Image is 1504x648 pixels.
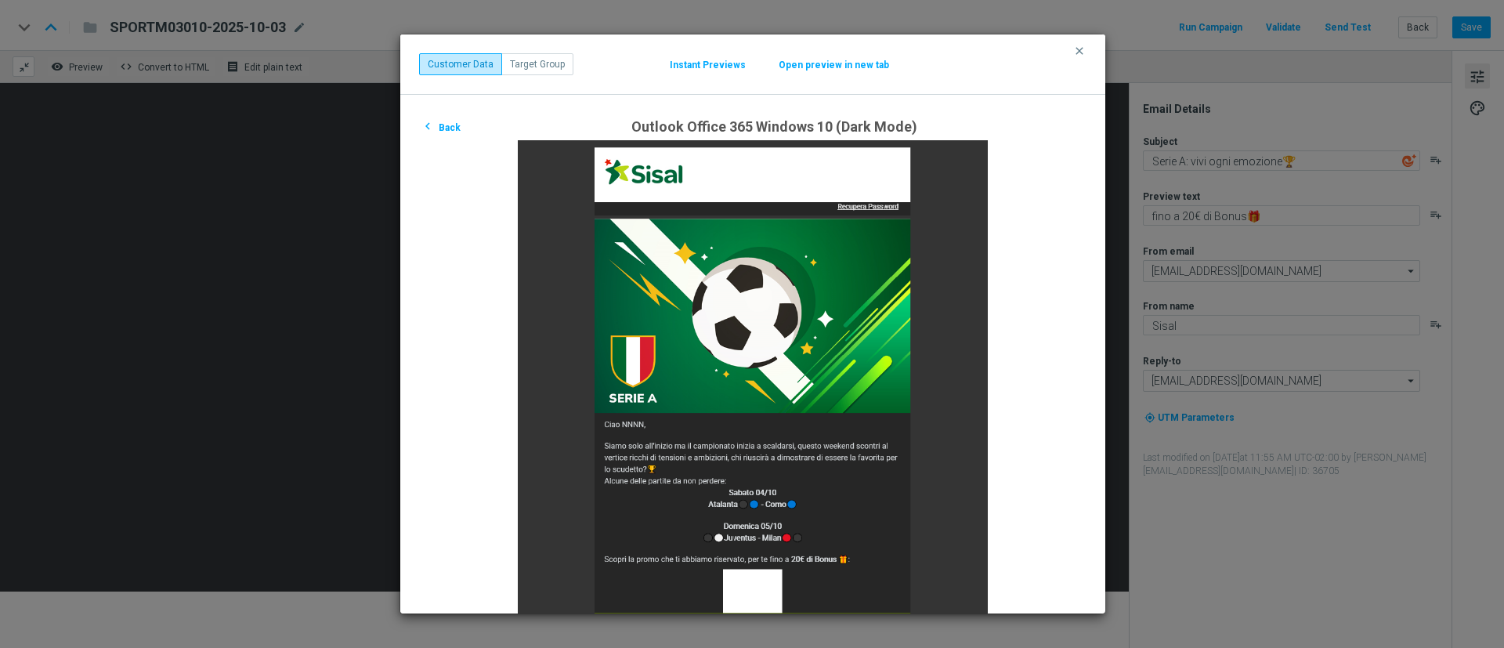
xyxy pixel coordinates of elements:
[419,118,1086,136] h2: Outlook Office 365 Windows 10 (Dark Mode)
[419,53,502,75] button: Customer Data
[419,53,573,75] div: ...
[501,53,573,75] button: Target Group
[1072,44,1090,58] button: clear
[1073,45,1086,57] i: clear
[669,59,747,71] button: Instant Previews
[778,59,890,71] button: Open preview in new tab
[419,118,462,136] button: chevron_leftBack
[421,119,435,133] i: chevron_left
